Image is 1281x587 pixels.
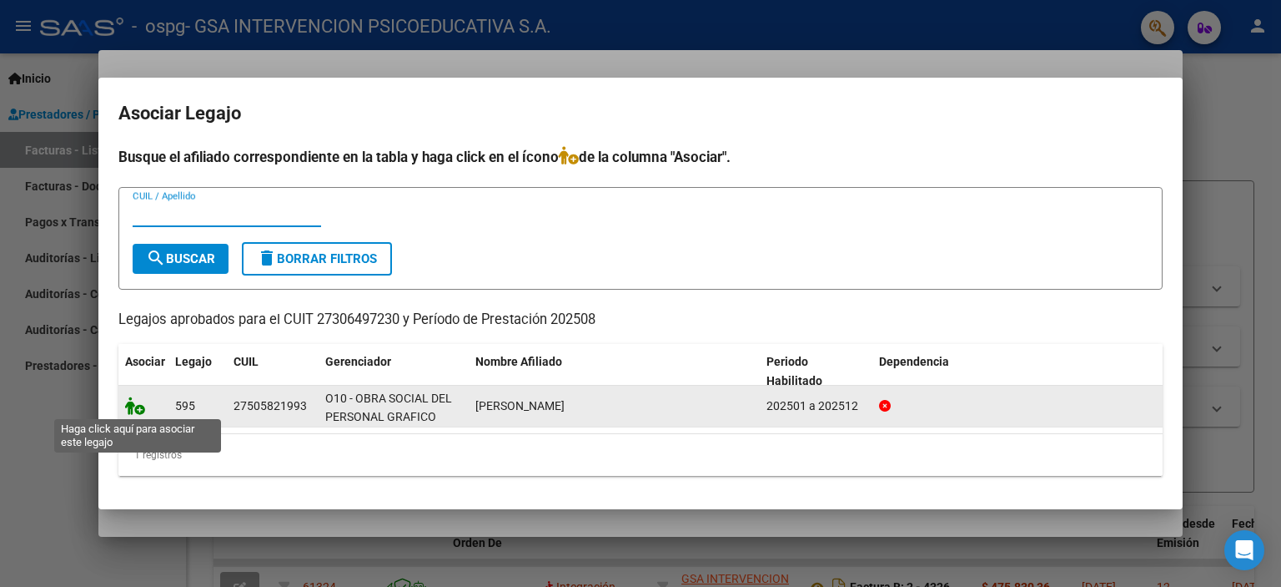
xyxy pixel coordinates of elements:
datatable-header-cell: Periodo Habilitado [760,344,872,399]
span: O10 - OBRA SOCIAL DEL PERSONAL GRAFICO [325,392,452,424]
div: 27505821993 [234,397,307,416]
div: 1 registros [118,434,1163,476]
div: Open Intercom Messenger [1224,530,1264,570]
mat-icon: delete [257,248,277,268]
span: 595 [175,399,195,412]
span: Gerenciador [325,355,391,368]
span: CUIL [234,355,259,368]
button: Buscar [133,244,229,274]
mat-icon: search [146,248,166,268]
span: Nombre Afiliado [475,355,562,368]
span: Borrar Filtros [257,251,377,266]
h2: Asociar Legajo [118,98,1163,129]
span: Legajo [175,355,212,368]
span: Buscar [146,251,215,266]
button: Borrar Filtros [242,242,392,276]
datatable-header-cell: Asociar [118,344,168,399]
p: Legajos aprobados para el CUIT 27306497230 y Período de Prestación 202508 [118,310,1163,331]
datatable-header-cell: Legajo [168,344,227,399]
h4: Busque el afiliado correspondiente en la tabla y haga click en el ícono de la columna "Asociar". [118,146,1163,168]
span: CAMARRI LARA VALENTINA [475,399,565,412]
div: 202501 a 202512 [766,397,866,416]
datatable-header-cell: Gerenciador [319,344,469,399]
datatable-header-cell: CUIL [227,344,319,399]
span: Periodo Habilitado [766,355,822,387]
span: Dependencia [879,355,949,368]
span: Asociar [125,355,165,368]
datatable-header-cell: Nombre Afiliado [469,344,760,399]
datatable-header-cell: Dependencia [872,344,1163,399]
